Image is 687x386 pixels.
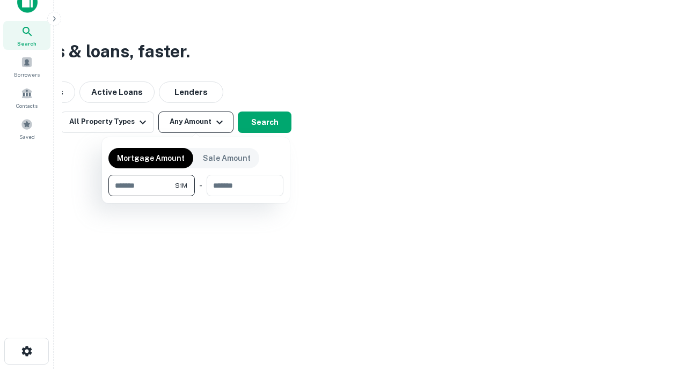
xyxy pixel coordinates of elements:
[203,152,251,164] p: Sale Amount
[175,181,187,190] span: $1M
[117,152,185,164] p: Mortgage Amount
[199,175,202,196] div: -
[633,266,687,317] iframe: Chat Widget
